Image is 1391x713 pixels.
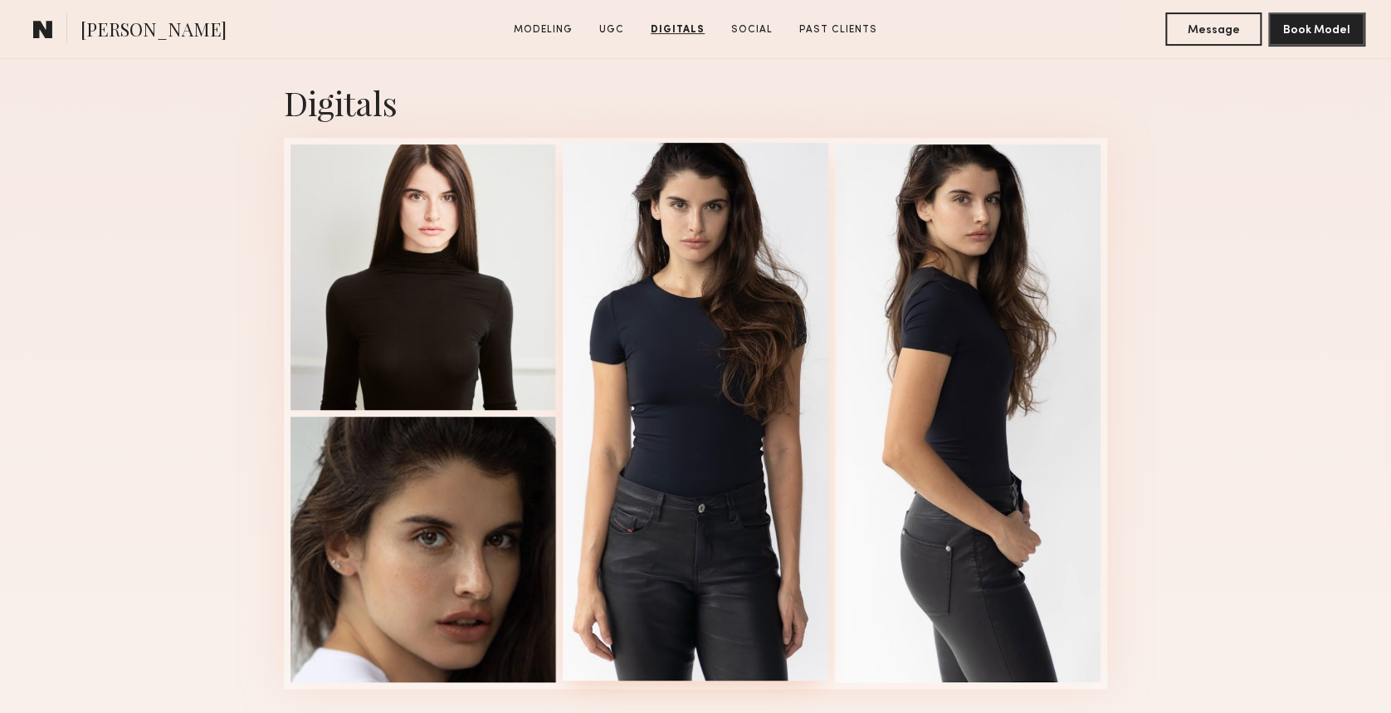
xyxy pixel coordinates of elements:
[284,81,1107,125] div: Digitals
[1268,22,1364,36] a: Book Model
[793,22,884,37] a: Past Clients
[1165,12,1262,46] button: Message
[644,22,711,37] a: Digitals
[507,22,579,37] a: Modeling
[593,22,631,37] a: UGC
[1268,12,1364,46] button: Book Model
[725,22,779,37] a: Social
[81,17,227,46] span: [PERSON_NAME]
